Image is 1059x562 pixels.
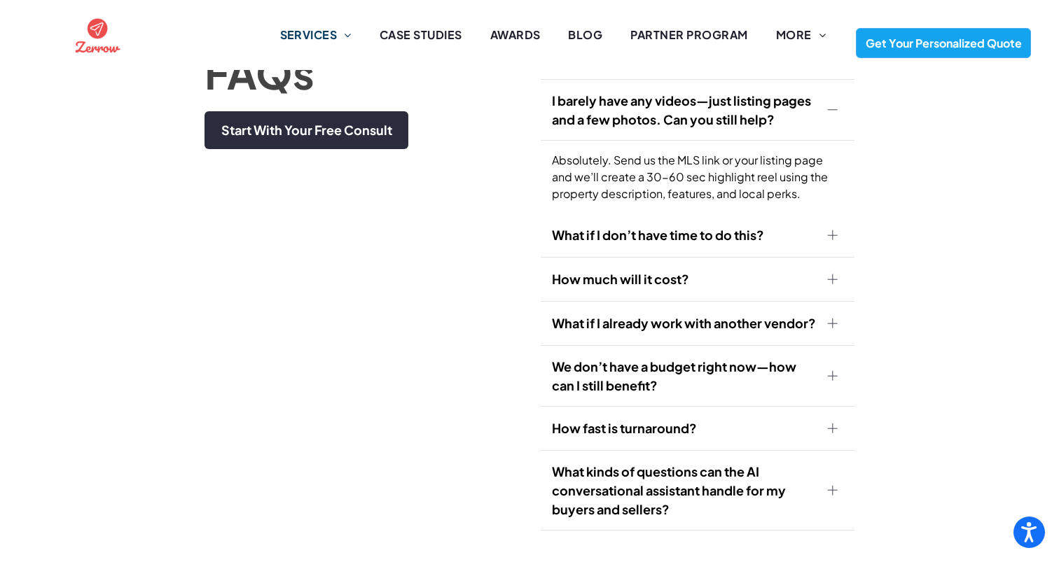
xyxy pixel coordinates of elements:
span: FAQs [205,46,314,99]
span: We don’t have a budget right now—how can I still benefit? [552,357,817,395]
span: How much will it cost? [552,269,817,288]
span: Start With Your Free Consult [216,115,397,145]
span: What if I already work with another vendor? [552,314,817,332]
img: the logo for zernow is a red circle with an airplane in it . [73,10,123,60]
a: Get Your Personalized Quote [856,28,1031,58]
span: What if I don’t have time to do this? [552,225,817,244]
a: Start With Your Free Consult [205,111,408,149]
a: PARTNER PROGRAM [616,27,761,43]
span: How fast is turnaround? [552,419,817,437]
p: Absolutely. Send us the MLS link or your listing page and we’ll create a 30-60 sec highlight reel... [552,152,843,202]
a: BLOG [554,27,616,43]
a: SERVICES [266,27,366,43]
a: AWARDS [476,27,555,43]
span: What kinds of questions can the AI conversational assistant handle for my buyers and sellers? [552,462,817,519]
span: I barely have any videos—just listing pages and a few photos. Can you still help? [552,91,817,129]
a: MORE [762,27,840,43]
a: CASE STUDIES [366,27,476,43]
span: Get Your Personalized Quote [861,29,1027,57]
